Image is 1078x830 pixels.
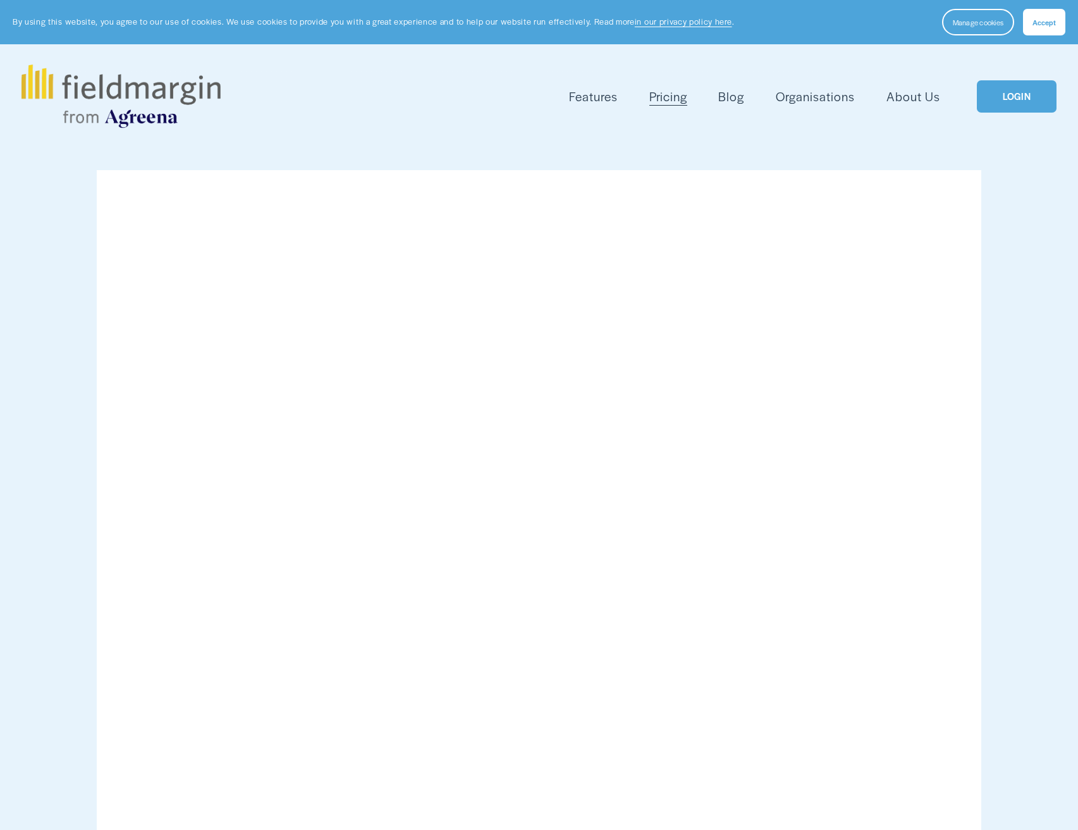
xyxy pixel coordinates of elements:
p: By using this website, you agree to our use of cookies. We use cookies to provide you with a grea... [13,16,734,28]
a: in our privacy policy here [635,16,732,27]
a: folder dropdown [569,86,618,107]
a: Organisations [776,86,855,107]
a: LOGIN [977,80,1057,113]
button: Accept [1023,9,1065,35]
span: Accept [1032,17,1056,27]
a: Blog [718,86,744,107]
a: About Us [886,86,940,107]
button: Manage cookies [942,9,1014,35]
span: Manage cookies [953,17,1003,27]
span: Features [569,87,618,106]
a: Pricing [649,86,687,107]
img: fieldmargin.com [21,65,220,128]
